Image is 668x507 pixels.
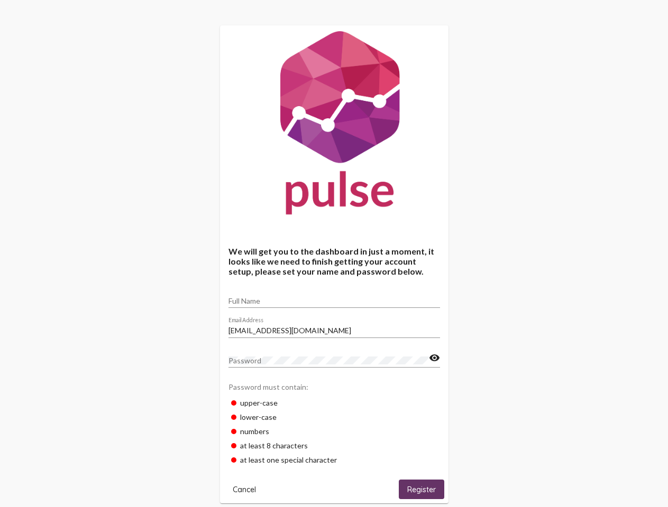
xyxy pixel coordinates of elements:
[228,453,440,467] div: at least one special character
[220,25,449,225] img: Pulse For Good Logo
[228,246,440,276] h4: We will get you to the dashboard in just a moment, it looks like we need to finish getting your a...
[407,485,436,494] span: Register
[233,485,256,494] span: Cancel
[429,352,440,364] mat-icon: visibility
[228,377,440,396] div: Password must contain:
[224,480,264,499] button: Cancel
[228,396,440,410] div: upper-case
[228,438,440,453] div: at least 8 characters
[399,480,444,499] button: Register
[228,410,440,424] div: lower-case
[228,424,440,438] div: numbers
